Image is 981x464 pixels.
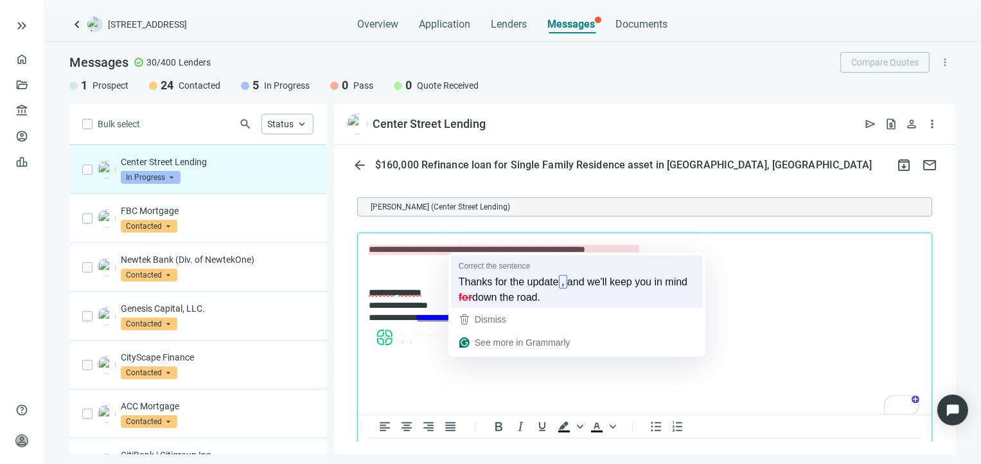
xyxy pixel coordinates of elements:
[937,395,968,425] div: Open Intercom Messenger
[121,449,314,461] p: CitiBank | Citigroup Inc
[922,157,937,173] span: mail
[98,161,116,179] img: d5712040-987f-40d0-b2f8-ae8b060cb850.png
[179,56,211,69] span: Lenders
[347,114,367,134] img: d5712040-987f-40d0-b2f8-ae8b060cb850.png
[98,258,116,276] img: 8e676e61-5252-4915-9d83-3b9cf0061b1d
[15,104,24,117] span: account_balance
[373,159,875,172] div: $160,000 Refinance loan for Single Family Residence asset in [GEOGRAPHIC_DATA], [GEOGRAPHIC_DATA]
[885,118,897,130] span: request_quote
[342,78,348,93] span: 0
[531,419,553,434] button: Underline
[405,442,427,457] button: Insert/edit link
[69,55,128,70] span: Messages
[615,18,667,31] span: Documents
[15,404,28,416] span: help
[374,419,396,434] button: Align left
[417,79,479,92] span: Quote Received
[901,114,922,134] button: person
[121,400,314,413] p: ACC Mortgage
[491,18,527,31] span: Lenders
[179,79,220,92] span: Contacted
[939,57,951,68] span: more_vert
[121,171,181,184] span: In Progress
[860,114,881,134] button: send
[264,79,310,92] span: In Progress
[121,156,314,168] p: Center Street Lending
[296,118,308,130] span: keyboard_arrow_up
[357,18,398,31] span: Overview
[239,118,252,130] span: search
[161,78,173,93] span: 24
[81,78,87,93] span: 1
[121,220,177,233] span: Contacted
[881,114,901,134] button: request_quote
[267,119,294,129] span: Status
[353,79,373,92] span: Pass
[905,118,918,130] span: person
[134,57,144,67] span: check_circle
[121,302,314,315] p: Genesis Capital, LLC.
[840,52,930,73] button: Compare Quotes
[121,415,177,428] span: Contacted
[922,114,942,134] button: more_vert
[14,18,30,33] button: keyboard_double_arrow_right
[69,17,85,32] a: keyboard_arrow_left
[252,78,259,93] span: 5
[98,117,140,131] span: Bulk select
[935,52,955,73] button: more_vert
[488,419,509,434] button: Bold
[108,18,187,31] span: [STREET_ADDRESS]
[352,157,367,173] span: arrow_back
[93,79,128,92] span: Prospect
[371,201,510,213] span: [PERSON_NAME] (Center Street Lending)
[98,356,116,374] img: cdfad3d5-aad2-4c74-a90b-e90c72b282ff
[864,118,877,130] span: send
[553,419,585,434] div: Background color Black
[547,18,595,30] span: Messages
[419,18,470,31] span: Application
[146,56,176,69] span: 30/400
[917,152,942,178] button: mail
[396,419,418,434] button: Align center
[374,442,405,457] button: Insert merge tag
[121,204,314,217] p: FBC Mortgage
[358,233,932,415] iframe: Rich Text Area
[347,152,373,178] button: arrow_back
[121,317,177,330] span: Contacted
[87,17,103,32] img: deal-logo
[586,419,618,434] div: Text color Black
[405,78,412,93] span: 0
[418,419,439,434] button: Align right
[121,269,177,281] span: Contacted
[891,152,917,178] button: archive
[439,419,461,434] button: Justify
[98,307,116,325] img: 180bca5f-ae34-4ebb-85e1-32cf89ce9777.png
[667,419,689,434] button: Numbered list
[645,419,667,434] button: Bullet list
[509,419,531,434] button: Italic
[98,210,116,228] img: c03059dc-cff8-48c2-b9f1-f6b165c4f050
[373,116,486,132] div: Center Street Lending
[121,253,314,266] p: Newtek Bank (Div. of NewtekOne)
[926,118,939,130] span: more_vert
[98,405,116,423] img: 21a34bd4-3750-4070-9a9f-d58c02741cf9
[121,366,177,379] span: Contacted
[15,434,28,447] span: person
[121,351,314,364] p: CityScape Finance
[366,201,515,213] span: Jeremiah Wiedman (Center Street Lending)
[896,157,912,173] span: archive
